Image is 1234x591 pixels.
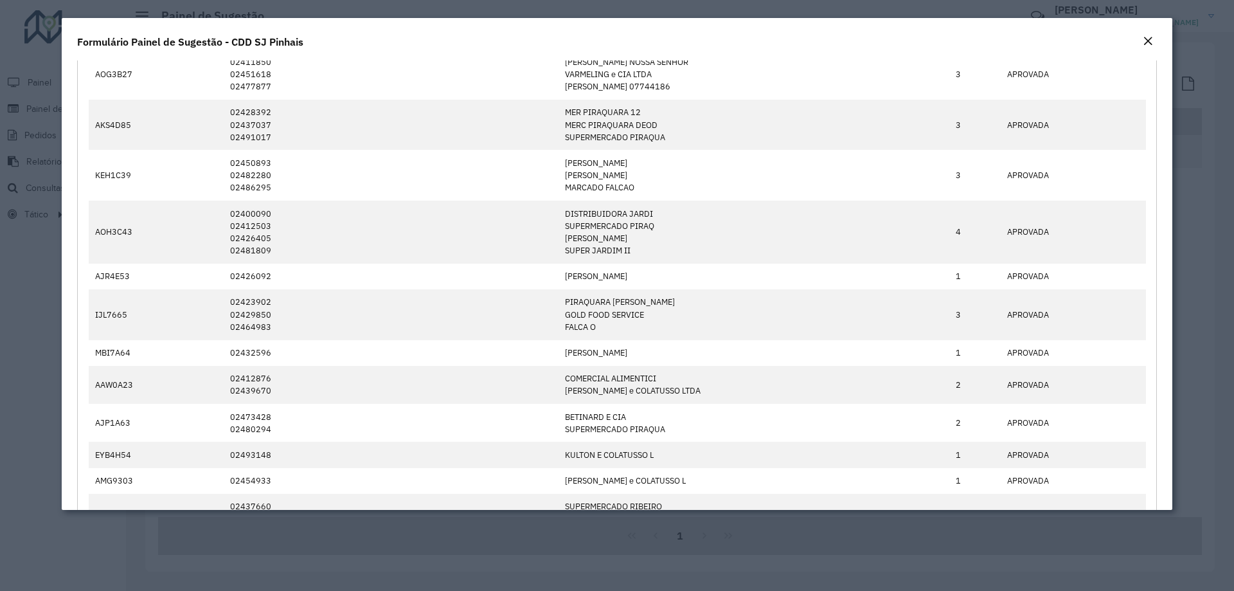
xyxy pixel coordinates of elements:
td: 1 [949,468,1001,494]
td: AOH3C43 [89,201,224,264]
td: 02426092 [223,264,558,289]
td: 02412876 02439670 [223,366,558,404]
td: APROVADA [1001,494,1146,532]
h4: Formulário Painel de Sugestão - CDD SJ Pinhais [77,34,303,50]
td: AJR4E53 [89,264,224,289]
td: 02493148 [223,442,558,468]
td: KULTON E COLATUSSO L [558,442,949,468]
td: 2 [949,366,1001,404]
td: APROVADA [1001,150,1146,201]
td: 02423902 02429850 02464983 [223,289,558,340]
td: BETINARD E CIA SUPERMERCADO PIRAQUA [558,404,949,442]
td: FXF2J74 [89,494,224,532]
td: 1 [949,442,1001,468]
td: 02411850 02451618 02477877 [223,49,558,100]
td: APROVADA [1001,468,1146,494]
td: 02437660 02492939 [223,494,558,532]
td: SUPERMERCADO RIBEIRO JR COMERCIO DE ALIME [558,494,949,532]
td: 1 [949,264,1001,289]
em: Fechar [1143,36,1153,46]
td: [PERSON_NAME] [PERSON_NAME] MARCADO FALCAO [558,150,949,201]
td: APROVADA [1001,100,1146,150]
td: AJP1A63 [89,404,224,442]
td: [PERSON_NAME] [558,340,949,366]
td: IJL7665 [89,289,224,340]
td: APROVADA [1001,366,1146,404]
td: 4 [949,201,1001,264]
td: 02428392 02437037 02491017 [223,100,558,150]
td: AOG3B27 [89,49,224,100]
td: 02473428 02480294 [223,404,558,442]
td: MBI7A64 [89,340,224,366]
td: EYB4H54 [89,442,224,468]
td: APROVADA [1001,289,1146,340]
td: [PERSON_NAME] e COLATUSSO L [558,468,949,494]
td: APROVADA [1001,404,1146,442]
td: DISTRIBUIDORA JARDI SUPERMERCADO PIRAQ [PERSON_NAME] SUPER JARDIM II [558,201,949,264]
td: APROVADA [1001,49,1146,100]
td: 3 [949,150,1001,201]
td: COMERCIAL ALIMENTICI [PERSON_NAME] e COLATUSSO LTDA [558,366,949,404]
td: 02432596 [223,340,558,366]
td: APROVADA [1001,201,1146,264]
td: [PERSON_NAME] [558,264,949,289]
td: AMG9303 [89,468,224,494]
td: APROVADA [1001,340,1146,366]
td: 02400090 02412503 02426405 02481809 [223,201,558,264]
td: 3 [949,49,1001,100]
td: AKS4D85 [89,100,224,150]
button: Close [1139,33,1157,50]
td: APROVADA [1001,264,1146,289]
td: MER PIRAQUARA 12 MERC PIRAQUARA DEOD SUPERMERCADO PIRAQUA [558,100,949,150]
td: APROVADA [1001,442,1146,468]
td: [PERSON_NAME] NOSSA SENHOR VARMELING e CIA LTDA [PERSON_NAME] 07744186 [558,49,949,100]
td: PIRAQUARA [PERSON_NAME] GOLD FOOD SERVICE FALCA O [558,289,949,340]
td: AAW0A23 [89,366,224,404]
td: KEH1C39 [89,150,224,201]
td: 02450893 02482280 02486295 [223,150,558,201]
td: 1 [949,340,1001,366]
td: 2 [949,404,1001,442]
td: 2 [949,494,1001,532]
td: 3 [949,100,1001,150]
td: 02454933 [223,468,558,494]
td: 3 [949,289,1001,340]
